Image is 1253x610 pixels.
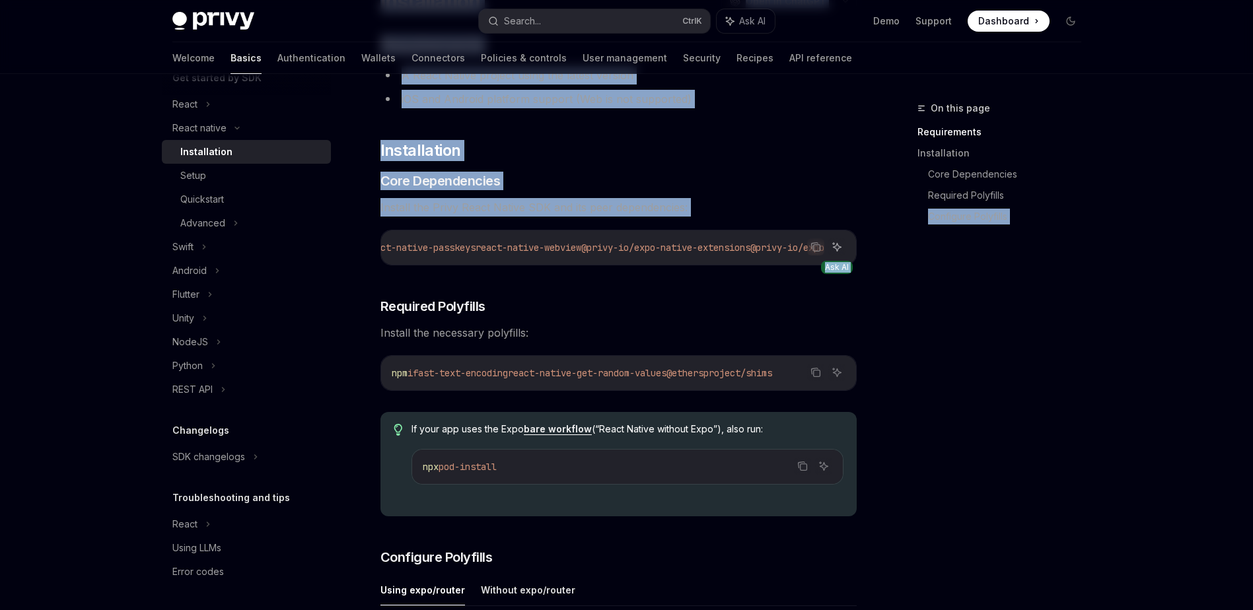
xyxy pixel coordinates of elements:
a: Installation [162,140,331,164]
div: Search... [504,13,541,29]
span: i [408,367,413,379]
span: react-native-get-random-values [508,367,666,379]
a: Required Polyfills [928,185,1092,206]
span: fast-text-encoding [413,367,508,379]
button: Using expo/router [380,574,465,605]
a: User management [583,42,667,74]
a: Support [915,15,952,28]
span: Install the necessary polyfills: [380,323,857,342]
div: Setup [180,168,206,184]
a: Error codes [162,560,331,584]
h5: Changelogs [172,423,229,438]
div: Quickstart [180,191,224,207]
div: React [172,516,197,532]
span: npx [423,461,439,473]
span: Ctrl K [682,16,702,26]
span: react-native-webview [476,242,581,254]
a: Configure Polyfills [928,206,1092,227]
div: React [172,96,197,112]
a: Authentication [277,42,345,74]
li: A React Native project using the latest version [380,66,857,85]
div: Ask AI [821,261,853,274]
a: Setup [162,164,331,187]
span: Core Dependencies [380,172,501,190]
span: Configure Polyfills [380,548,493,566]
span: @ethersproject/shims [666,367,772,379]
span: Install the Privy React Native SDK and its peer dependencies: [380,198,857,217]
span: react-native-passkeys [365,242,476,254]
span: On this page [931,100,990,116]
div: Using LLMs [172,540,221,556]
span: If your app uses the Expo (“React Native without Expo”), also run: [412,423,843,436]
a: Installation [917,143,1092,164]
svg: Tip [394,424,403,436]
span: @privy-io/expo-native-extensions [581,242,750,254]
button: Search...CtrlK [479,9,710,33]
button: Ask AI [717,9,775,33]
a: Using LLMs [162,536,331,560]
div: Python [172,358,203,374]
span: Ask AI [739,15,766,28]
span: npm [392,367,408,379]
div: SDK changelogs [172,449,245,465]
span: Installation [380,140,461,161]
div: Android [172,263,207,279]
div: NodeJS [172,334,208,350]
div: Swift [172,239,194,255]
a: Demo [873,15,900,28]
div: Error codes [172,564,224,580]
div: React native [172,120,227,136]
button: Copy the contents from the code block [794,457,811,475]
li: iOS and Android platform support (Web is not supported) [380,90,857,108]
a: Policies & controls [481,42,567,74]
a: Connectors [412,42,465,74]
a: Welcome [172,42,215,74]
a: Dashboard [968,11,1050,32]
a: API reference [789,42,852,74]
div: REST API [172,382,213,397]
a: Basics [231,42,262,74]
button: Ask AI [828,364,845,381]
div: Unity [172,310,194,326]
button: Copy the contents from the code block [807,238,824,255]
a: Wallets [361,42,396,74]
div: Installation [180,144,233,160]
img: dark logo [172,12,254,30]
a: Requirements [917,121,1092,143]
h5: Troubleshooting and tips [172,490,290,506]
button: Ask AI [815,457,832,475]
span: Required Polyfills [380,297,485,316]
span: @privy-io/expo [750,242,824,254]
div: Advanced [180,215,225,231]
button: Without expo/router [481,574,575,605]
button: Toggle dark mode [1060,11,1081,32]
div: Flutter [172,287,199,302]
a: Security [683,42,721,74]
a: Recipes [736,42,773,74]
a: bare workflow [524,423,592,435]
button: Copy the contents from the code block [807,364,824,381]
a: Core Dependencies [928,164,1092,185]
button: Ask AI [828,238,845,255]
span: Dashboard [978,15,1029,28]
span: pod-install [439,461,497,473]
a: Quickstart [162,187,331,211]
